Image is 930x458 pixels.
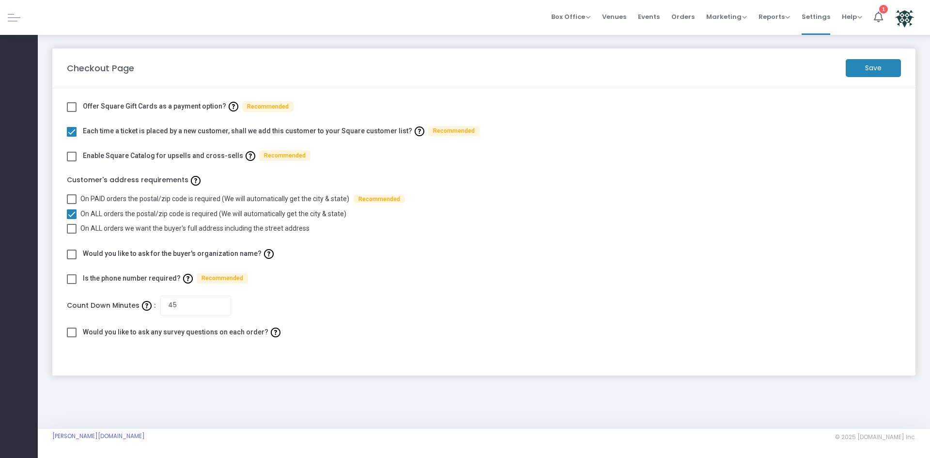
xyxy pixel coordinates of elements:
img: question-mark [271,328,280,337]
m-panel-title: Checkout Page [67,62,134,75]
label: Is the phone number required? [83,271,248,286]
label: Enable Square Catalog for upsells and cross-sells [83,148,310,163]
span: Recommended [242,101,294,112]
img: question-mark [183,274,193,284]
img: question-mark [142,301,152,311]
a: [PERSON_NAME][DOMAIN_NAME] [52,432,145,440]
span: On PAID orders the postal/zip code is required (We will automatically get the city & state) [80,195,349,203]
span: Orders [671,4,695,29]
span: Settings [802,4,830,29]
label: Would you like to ask for the buyer's organization name? [83,246,276,261]
span: Recommended [354,195,405,204]
img: question-mark [191,176,201,186]
span: Events [638,4,660,29]
span: Help [842,12,862,21]
span: Box Office [551,12,590,21]
img: question-mark [229,102,238,111]
span: Recommended [259,150,310,161]
img: question-mark [415,126,424,136]
label: Offer Square Gift Cards as a payment option? [83,99,294,114]
img: question-mark [264,249,274,259]
span: Recommended [428,126,480,137]
label: Count Down Minutes : [67,298,155,313]
div: 1 [879,5,888,14]
span: Recommended [197,273,248,284]
span: On ALL orders the postal/zip code is required (We will automatically get the city & state) [80,210,346,218]
input: Minutes [160,296,231,316]
span: On ALL orders we want the buyer's full address including the street address [80,224,310,232]
span: © 2025 [DOMAIN_NAME] Inc. [835,433,915,441]
label: Each time a ticket is placed by a new customer, shall we add this customer to your Square custome... [83,124,480,139]
span: Reports [759,12,790,21]
label: Would you like to ask any survey questions on each order? [83,325,283,340]
img: question-mark [246,151,255,161]
label: Customer's address requirements [67,173,901,188]
span: Marketing [706,12,747,21]
span: Venues [602,4,626,29]
m-button: Save [846,59,901,77]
